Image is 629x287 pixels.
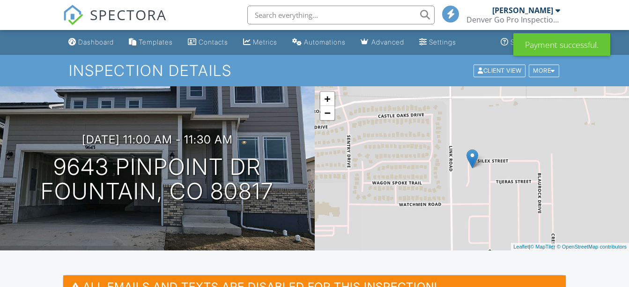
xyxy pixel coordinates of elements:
h1: Inspection Details [69,62,560,79]
img: The Best Home Inspection Software - Spectora [63,5,83,25]
div: Client View [474,64,525,77]
div: Templates [139,38,173,46]
div: | [511,243,629,251]
a: SPECTORA [63,13,167,32]
a: © MapTiler [530,244,555,249]
div: Dashboard [78,38,114,46]
a: Metrics [239,34,281,51]
a: Settings [415,34,460,51]
a: Dashboard [65,34,118,51]
div: Support Center [511,38,561,46]
div: [PERSON_NAME] [492,6,553,15]
div: Payment successful. [513,33,610,56]
a: © OpenStreetMap contributors [557,244,627,249]
div: Automations [304,38,346,46]
a: Contacts [184,34,232,51]
div: Advanced [371,38,404,46]
h3: [DATE] 11:00 am - 11:30 am [82,133,233,146]
div: Contacts [199,38,228,46]
div: Settings [429,38,456,46]
div: More [529,64,559,77]
a: Zoom out [320,106,334,120]
a: Support Center [497,34,564,51]
input: Search everything... [247,6,435,24]
a: Client View [473,67,528,74]
div: Metrics [253,38,277,46]
a: Zoom in [320,92,334,106]
div: Denver Go Pro Inspections [466,15,560,24]
span: SPECTORA [90,5,167,24]
h1: 9643 Pinpoint Dr Fountain, CO 80817 [41,155,274,204]
a: Advanced [357,34,408,51]
a: Templates [125,34,177,51]
a: Leaflet [513,244,529,249]
a: Automations (Basic) [289,34,349,51]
